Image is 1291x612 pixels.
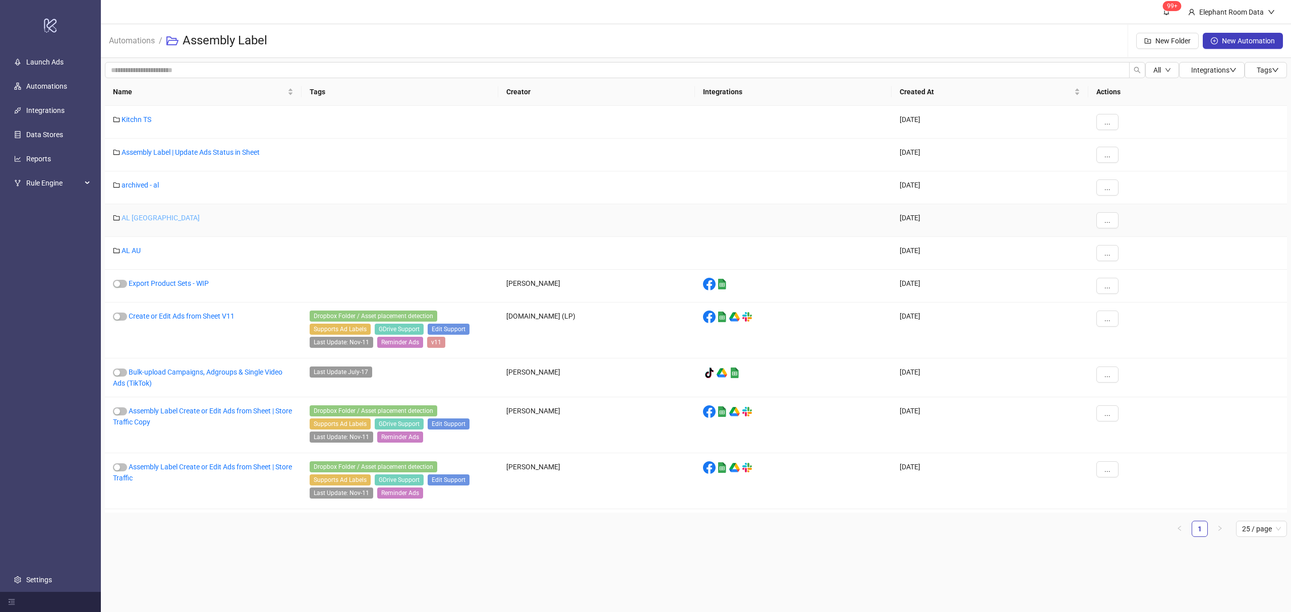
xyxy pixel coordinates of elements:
[1096,245,1119,261] button: ...
[1195,7,1268,18] div: Elephant Room Data
[26,173,82,193] span: Rule Engine
[1096,461,1119,477] button: ...
[159,25,162,57] li: /
[892,397,1088,453] div: [DATE]
[1136,33,1199,49] button: New Folder
[122,247,141,255] a: AL AU
[1192,521,1208,537] li: 1
[1104,183,1110,192] span: ...
[1096,147,1119,163] button: ...
[113,214,120,221] span: folder
[26,131,63,139] a: Data Stores
[1104,282,1110,290] span: ...
[113,181,120,189] span: folder
[1236,521,1287,537] div: Page Size
[1268,9,1275,16] span: down
[498,397,695,453] div: [PERSON_NAME]
[1096,311,1119,327] button: ...
[1153,66,1161,74] span: All
[1192,521,1207,536] a: 1
[1155,37,1191,45] span: New Folder
[1171,521,1188,537] button: left
[1179,62,1245,78] button: Integrationsdown
[310,432,373,443] span: Last Update: Nov-11
[310,474,371,485] span: Supports Ad Labels
[105,78,302,106] th: Name
[1096,278,1119,294] button: ...
[498,302,695,358] div: [DOMAIN_NAME] (LP)
[113,407,292,426] a: Assembly Label Create or Edit Ads from Sheet | Store Traffic Copy
[107,34,157,45] a: Automations
[26,155,51,163] a: Reports
[1096,212,1119,228] button: ...
[129,279,209,287] a: Export Product Sets - WIP
[1222,37,1275,45] span: New Automation
[1144,37,1151,44] span: folder-add
[900,86,1072,97] span: Created At
[1171,521,1188,537] li: Previous Page
[892,106,1088,139] div: [DATE]
[1104,216,1110,224] span: ...
[1163,1,1182,11] sup: 1584
[892,139,1088,171] div: [DATE]
[310,366,372,378] span: Last Update July-17
[1104,151,1110,159] span: ...
[1245,62,1287,78] button: Tagsdown
[310,324,371,335] span: Supports Ad Labels
[26,58,64,66] a: Launch Ads
[375,418,424,430] span: GDrive Support
[310,418,371,430] span: Supports Ad Labels
[113,463,292,482] a: Assembly Label Create or Edit Ads from Sheet | Store Traffic
[1165,67,1171,73] span: down
[498,453,695,509] div: [PERSON_NAME]
[498,78,695,106] th: Creator
[1104,249,1110,257] span: ...
[892,358,1088,397] div: [DATE]
[1217,525,1223,531] span: right
[302,78,498,106] th: Tags
[122,181,159,189] a: archived - al
[183,33,267,49] h3: Assembly Label
[428,324,470,335] span: Edit Support
[14,179,21,187] span: fork
[8,598,15,605] span: menu-fold
[892,171,1088,204] div: [DATE]
[1188,9,1195,16] span: user
[428,474,470,485] span: Edit Support
[26,106,65,114] a: Integrations
[113,149,120,156] span: folder
[113,86,285,97] span: Name
[1096,405,1119,421] button: ...
[129,312,234,320] a: Create or Edit Ads from Sheet V11
[122,148,260,156] a: Assembly Label | Update Ads Status in Sheet
[166,35,179,47] span: folder-open
[310,461,437,472] span: Dropbox Folder / Asset placement detection
[122,115,151,124] a: Kitchn TS
[1212,521,1228,537] button: right
[310,405,437,416] span: Dropbox Folder / Asset placement detection
[1096,366,1119,383] button: ...
[1104,465,1110,473] span: ...
[1163,8,1170,15] span: bell
[892,204,1088,237] div: [DATE]
[310,311,437,322] span: Dropbox Folder / Asset placement detection
[310,337,373,348] span: Last Update: Nov-11
[113,368,282,387] a: Bulk-upload Campaigns, Adgroups & Single Video Ads (TikTok)
[377,337,423,348] span: Reminder Ads
[892,237,1088,270] div: [DATE]
[1104,118,1110,126] span: ...
[1257,66,1279,74] span: Tags
[375,324,424,335] span: GDrive Support
[1272,67,1279,74] span: down
[1212,521,1228,537] li: Next Page
[695,78,892,106] th: Integrations
[1104,371,1110,379] span: ...
[377,432,423,443] span: Reminder Ads
[377,487,423,499] span: Reminder Ads
[26,576,52,584] a: Settings
[1096,179,1119,196] button: ...
[1096,114,1119,130] button: ...
[26,82,67,90] a: Automations
[892,270,1088,302] div: [DATE]
[1104,315,1110,323] span: ...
